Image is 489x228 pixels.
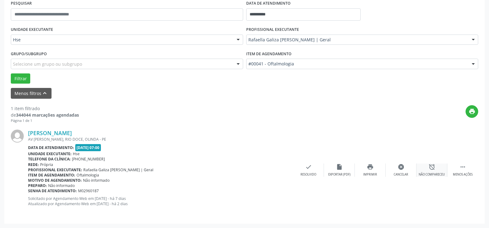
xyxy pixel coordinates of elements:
[28,172,75,178] b: Item de agendamento:
[48,183,75,188] span: Não informado
[28,188,77,193] b: Senha de atendimento:
[13,37,230,43] span: Hse
[28,137,293,142] div: AV [PERSON_NAME], RIO DOCE, OLINDA - PE
[11,73,30,84] button: Filtrar
[16,112,79,118] strong: 344044 marcações agendadas
[11,88,52,99] button: Menos filtroskeyboard_arrow_up
[11,112,79,118] div: de
[41,90,48,97] i: keyboard_arrow_up
[73,151,80,156] span: Hse
[28,151,72,156] b: Unidade executante:
[246,49,292,59] label: Item de agendamento
[28,196,293,206] p: Solicitado por Agendamento Web em [DATE] - há 7 dias Atualizado por Agendamento Web em [DATE] - h...
[305,164,312,170] i: check
[363,172,377,177] div: Imprimir
[28,145,74,150] b: Data de atendimento:
[248,61,466,67] span: #00041 - Oftalmologia
[336,164,343,170] i: insert_drive_file
[11,105,79,112] div: 1 item filtrado
[248,37,466,43] span: Rafaella Galiza [PERSON_NAME] | Geral
[11,130,24,143] img: img
[453,172,473,177] div: Menos ações
[11,49,47,59] label: Grupo/Subgrupo
[83,178,110,183] span: Não informado
[28,178,82,183] b: Motivo de agendamento:
[11,118,79,123] div: Página 1 de 1
[469,108,475,115] i: print
[394,172,408,177] div: Cancelar
[398,164,404,170] i: cancel
[83,167,153,172] span: Rafaella Galiza [PERSON_NAME] | Geral
[419,172,445,177] div: Não compareceu
[28,167,82,172] b: Profissional executante:
[11,25,53,35] label: UNIDADE EXECUTANTE
[28,156,71,162] b: Telefone da clínica:
[28,162,39,167] b: Rede:
[75,144,101,151] span: [DATE] 07:00
[28,183,47,188] b: Preparo:
[78,188,99,193] span: M02960187
[72,156,105,162] span: [PHONE_NUMBER]
[246,25,299,35] label: PROFISSIONAL EXECUTANTE
[40,162,53,167] span: Própria
[328,172,350,177] div: Exportar (PDF)
[13,61,82,67] span: Selecione um grupo ou subgrupo
[28,130,72,136] a: [PERSON_NAME]
[466,105,478,118] button: print
[429,164,435,170] i: alarm_off
[367,164,374,170] i: print
[459,164,466,170] i: 
[300,172,316,177] div: Resolvido
[77,172,99,178] span: Oftalmologia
